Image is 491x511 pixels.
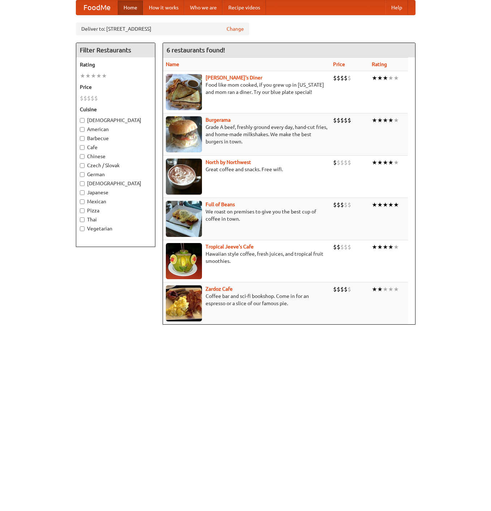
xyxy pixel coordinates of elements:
[87,94,91,102] li: $
[337,116,340,124] li: $
[340,159,344,166] li: $
[76,43,155,57] h4: Filter Restaurants
[166,201,202,237] img: beans.jpg
[80,162,151,169] label: Czech / Slovak
[372,159,377,166] li: ★
[80,126,151,133] label: American
[333,201,337,209] li: $
[388,159,393,166] li: ★
[91,94,94,102] li: $
[85,72,91,80] li: ★
[393,159,399,166] li: ★
[166,293,327,307] p: Coffee bar and sci-fi bookshop. Come in for an espresso or a slice of our famous pie.
[94,94,98,102] li: $
[333,116,337,124] li: $
[340,285,344,293] li: $
[80,135,151,142] label: Barbecue
[80,225,151,232] label: Vegetarian
[223,0,266,15] a: Recipe videos
[340,201,344,209] li: $
[80,106,151,113] h5: Cuisine
[80,154,85,159] input: Chinese
[143,0,184,15] a: How it works
[393,243,399,251] li: ★
[80,61,151,68] h5: Rating
[372,201,377,209] li: ★
[383,116,388,124] li: ★
[80,153,151,160] label: Chinese
[166,124,327,145] p: Grade A beef, freshly ground every day, hand-cut fries, and home-made milkshakes. We make the bes...
[377,74,383,82] li: ★
[340,116,344,124] li: $
[91,72,96,80] li: ★
[206,159,251,165] a: North by Northwest
[337,201,340,209] li: $
[206,244,254,250] a: Tropical Jeeve's Cafe
[340,74,344,82] li: $
[393,74,399,82] li: ★
[80,216,151,223] label: Thai
[348,159,351,166] li: $
[76,0,118,15] a: FoodMe
[383,74,388,82] li: ★
[80,94,83,102] li: $
[393,285,399,293] li: ★
[340,243,344,251] li: $
[80,199,85,204] input: Mexican
[348,243,351,251] li: $
[372,285,377,293] li: ★
[118,0,143,15] a: Home
[166,166,327,173] p: Great coffee and snacks. Free wifi.
[386,0,408,15] a: Help
[388,285,393,293] li: ★
[83,94,87,102] li: $
[383,159,388,166] li: ★
[372,243,377,251] li: ★
[337,285,340,293] li: $
[344,243,348,251] li: $
[388,116,393,124] li: ★
[377,201,383,209] li: ★
[333,74,337,82] li: $
[388,243,393,251] li: ★
[80,136,85,141] input: Barbecue
[80,189,151,196] label: Japanese
[377,159,383,166] li: ★
[80,171,151,178] label: German
[80,127,85,132] input: American
[206,75,262,81] b: [PERSON_NAME]'s Diner
[166,159,202,195] img: north.jpg
[377,116,383,124] li: ★
[80,181,85,186] input: [DEMOGRAPHIC_DATA]
[80,226,85,231] input: Vegetarian
[377,243,383,251] li: ★
[344,201,348,209] li: $
[166,250,327,265] p: Hawaiian style coffee, fresh juices, and tropical fruit smoothies.
[80,163,85,168] input: Czech / Slovak
[96,72,102,80] li: ★
[372,74,377,82] li: ★
[166,285,202,321] img: zardoz.jpg
[344,116,348,124] li: $
[80,180,151,187] label: [DEMOGRAPHIC_DATA]
[80,217,85,222] input: Thai
[333,285,337,293] li: $
[227,25,244,33] a: Change
[206,202,235,207] a: Full of Beans
[166,208,327,222] p: We roast on premises to give you the best cup of coffee in town.
[348,201,351,209] li: $
[102,72,107,80] li: ★
[393,201,399,209] li: ★
[344,285,348,293] li: $
[80,118,85,123] input: [DEMOGRAPHIC_DATA]
[206,117,231,123] a: Burgerama
[166,116,202,152] img: burgerama.jpg
[333,61,345,67] a: Price
[348,74,351,82] li: $
[206,286,233,292] a: Zardoz Cafe
[80,208,85,213] input: Pizza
